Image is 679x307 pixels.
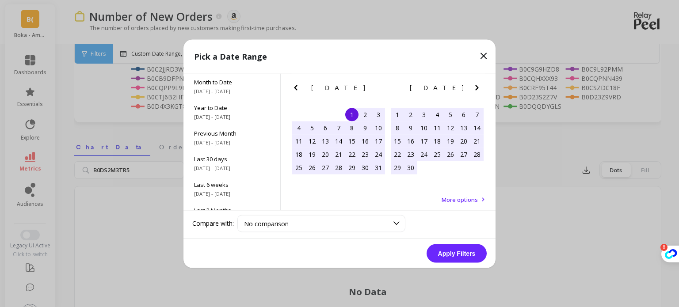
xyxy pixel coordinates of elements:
div: Choose Sunday, May 25th, 2025 [292,161,305,174]
div: Choose Monday, June 2nd, 2025 [404,108,417,121]
div: Choose Sunday, May 18th, 2025 [292,148,305,161]
span: Month to Date [194,78,270,86]
label: Compare with: [192,219,234,228]
div: month 2025-06 [391,108,484,174]
div: Choose Thursday, May 1st, 2025 [345,108,359,121]
div: Choose Thursday, May 29th, 2025 [345,161,359,174]
div: Choose Friday, June 20th, 2025 [457,134,470,148]
button: Next Month [472,82,486,96]
div: Choose Sunday, June 29th, 2025 [391,161,404,174]
div: Choose Wednesday, May 7th, 2025 [332,121,345,134]
div: Choose Monday, May 12th, 2025 [305,134,319,148]
span: [DATE] [410,84,465,91]
div: Choose Tuesday, June 24th, 2025 [417,148,431,161]
span: Previous Month [194,129,270,137]
div: Choose Thursday, June 12th, 2025 [444,121,457,134]
div: Choose Tuesday, May 6th, 2025 [319,121,332,134]
div: Choose Thursday, May 8th, 2025 [345,121,359,134]
div: Choose Saturday, May 3rd, 2025 [372,108,385,121]
div: Choose Tuesday, June 17th, 2025 [417,134,431,148]
div: Choose Monday, May 5th, 2025 [305,121,319,134]
div: Choose Sunday, June 22nd, 2025 [391,148,404,161]
div: Choose Wednesday, June 18th, 2025 [431,134,444,148]
button: Previous Month [389,82,403,96]
div: Choose Saturday, June 7th, 2025 [470,108,484,121]
div: Choose Wednesday, June 11th, 2025 [431,121,444,134]
div: Choose Saturday, May 10th, 2025 [372,121,385,134]
div: Choose Monday, June 30th, 2025 [404,161,417,174]
button: Previous Month [290,82,305,96]
span: [DATE] - [DATE] [194,87,270,95]
p: Pick a Date Range [194,50,267,62]
div: Choose Tuesday, May 20th, 2025 [319,148,332,161]
div: Choose Monday, June 23rd, 2025 [404,148,417,161]
div: Choose Tuesday, May 27th, 2025 [319,161,332,174]
div: Choose Friday, May 30th, 2025 [359,161,372,174]
span: Last 3 Months [194,206,270,214]
div: Choose Sunday, May 11th, 2025 [292,134,305,148]
div: Choose Thursday, May 15th, 2025 [345,134,359,148]
span: [DATE] - [DATE] [194,139,270,146]
span: [DATE] - [DATE] [194,190,270,197]
div: Choose Thursday, June 19th, 2025 [444,134,457,148]
div: Choose Friday, June 27th, 2025 [457,148,470,161]
div: Choose Friday, May 9th, 2025 [359,121,372,134]
div: Choose Wednesday, May 28th, 2025 [332,161,345,174]
button: Next Month [373,82,387,96]
div: Choose Wednesday, May 14th, 2025 [332,134,345,148]
div: Choose Saturday, May 31st, 2025 [372,161,385,174]
div: Choose Monday, June 16th, 2025 [404,134,417,148]
div: Choose Sunday, June 8th, 2025 [391,121,404,134]
div: Choose Monday, May 26th, 2025 [305,161,319,174]
div: Choose Sunday, June 15th, 2025 [391,134,404,148]
div: Choose Friday, May 16th, 2025 [359,134,372,148]
div: Choose Friday, June 13th, 2025 [457,121,470,134]
div: Choose Wednesday, June 4th, 2025 [431,108,444,121]
div: Choose Friday, June 6th, 2025 [457,108,470,121]
span: Last 6 weeks [194,180,270,188]
span: No comparison [244,219,289,227]
div: Choose Wednesday, June 25th, 2025 [431,148,444,161]
div: Choose Sunday, June 1st, 2025 [391,108,404,121]
div: Choose Friday, May 23rd, 2025 [359,148,372,161]
div: month 2025-05 [292,108,385,174]
span: Year to Date [194,103,270,111]
div: Choose Monday, May 19th, 2025 [305,148,319,161]
span: [DATE] - [DATE] [194,113,270,120]
div: Choose Monday, June 9th, 2025 [404,121,417,134]
div: Choose Saturday, May 24th, 2025 [372,148,385,161]
div: Choose Tuesday, May 13th, 2025 [319,134,332,148]
div: Choose Friday, May 2nd, 2025 [359,108,372,121]
div: Choose Tuesday, June 3rd, 2025 [417,108,431,121]
div: Choose Saturday, May 17th, 2025 [372,134,385,148]
button: Apply Filters [427,244,487,262]
div: Choose Thursday, June 26th, 2025 [444,148,457,161]
div: Choose Sunday, May 4th, 2025 [292,121,305,134]
div: Choose Thursday, May 22nd, 2025 [345,148,359,161]
span: More options [442,195,478,203]
span: Last 30 days [194,155,270,163]
div: Choose Saturday, June 14th, 2025 [470,121,484,134]
div: Choose Saturday, June 21st, 2025 [470,134,484,148]
div: Choose Thursday, June 5th, 2025 [444,108,457,121]
div: Choose Tuesday, June 10th, 2025 [417,121,431,134]
span: [DATE] [311,84,366,91]
span: [DATE] - [DATE] [194,164,270,171]
div: Choose Wednesday, May 21st, 2025 [332,148,345,161]
div: Choose Saturday, June 28th, 2025 [470,148,484,161]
